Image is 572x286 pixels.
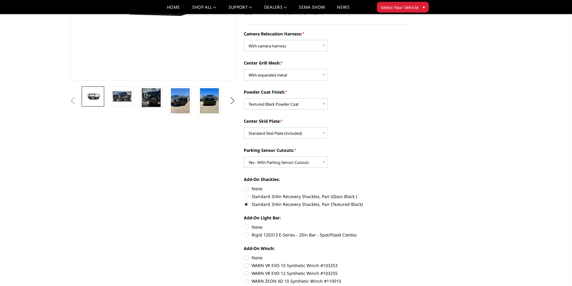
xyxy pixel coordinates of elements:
[244,193,410,200] label: Standard 3/4in Recovery Shackles, Pair (Gloss Black )
[244,278,410,284] label: WARN ZEON XD 10 Synthetic Winch #110010
[264,5,287,14] a: Dealers
[192,5,216,14] a: shop all
[244,176,410,182] label: Add-On Shackles:
[228,96,237,105] button: Next
[244,245,410,251] label: Add-On Winch:
[171,88,190,113] img: 2023-2026 Ford F250-350 - T2 Series - Extreme Front Bumper (receiver or winch)
[68,96,77,105] button: Previous
[244,232,410,238] label: Rigid 120313 E-Series - 20in Bar - Spot/Flood Combo
[244,270,410,276] label: WARN VR EVO 12 Synthetic Winch #103255
[423,4,425,10] span: ▾
[200,88,219,113] img: 2023-2026 Ford F250-350 - T2 Series - Extreme Front Bumper (receiver or winch)
[244,60,410,66] label: Center Grill Mesh:
[377,2,429,13] button: Select Your Vehicle
[244,201,410,207] label: Standard 3/4in Recovery Shackles, Pair (Textured Black)
[244,224,410,230] label: None
[244,118,410,124] label: Center Skid Plate:
[244,31,410,37] label: Camera Relocation Harness:
[83,91,102,102] img: 2023-2026 Ford F250-350 - T2 Series - Extreme Front Bumper (receiver or winch)
[167,5,180,14] a: Home
[381,4,419,11] span: Select Your Vehicle
[113,91,132,101] img: 2023-2026 Ford F250-350 - T2 Series - Extreme Front Bumper (receiver or winch)
[244,262,410,269] label: WARN VR EVO 10 Synthetic Winch #103253
[299,5,325,14] a: SEMA Show
[228,5,252,14] a: Support
[142,88,161,107] img: 2023-2026 Ford F250-350 - T2 Series - Extreme Front Bumper (receiver or winch)
[244,254,410,261] label: None
[244,147,410,153] label: Parking Sensor Cutouts:
[244,215,410,221] label: Add-On Light Bar:
[244,89,410,95] label: Powder Coat Finish:
[337,5,349,14] a: News
[244,185,410,192] label: None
